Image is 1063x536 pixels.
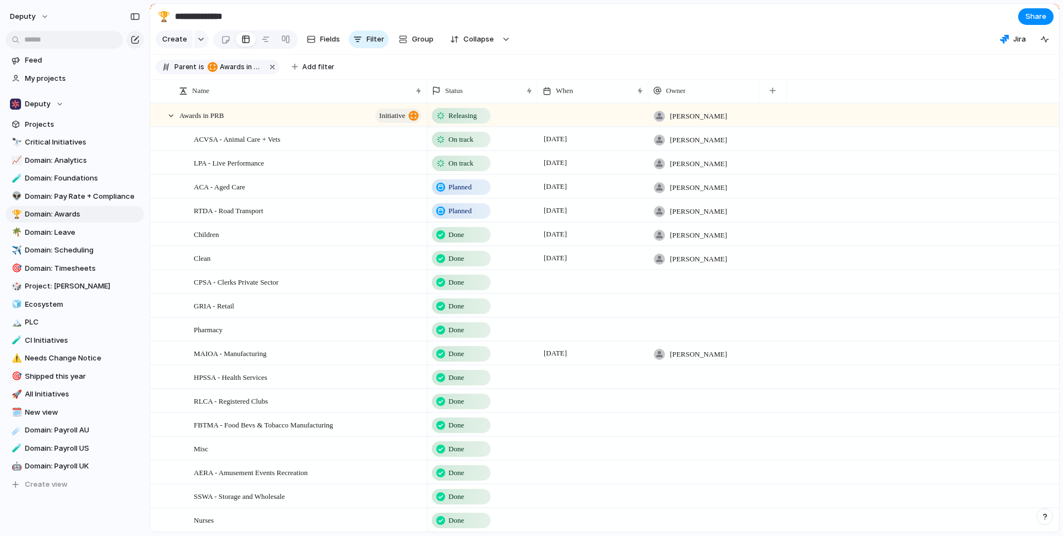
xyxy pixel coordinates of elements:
div: 🤖Domain: Payroll UK [6,458,144,475]
span: Deputy [25,99,50,110]
span: Done [448,420,464,431]
span: ACVSA - Animal Care + Vets [194,132,280,145]
span: [PERSON_NAME] [670,135,727,146]
button: 🤖 [10,461,21,472]
div: 🧪 [12,172,19,185]
span: GRIA - Retail [194,299,234,312]
span: Domain: Payroll UK [25,461,140,472]
span: RTDA - Road Transport [194,204,263,217]
span: deputy [10,11,35,22]
button: 🏆 [155,8,173,25]
span: Domain: Payroll AU [25,425,140,436]
a: 🌴Domain: Leave [6,224,144,241]
a: 📈Domain: Analytics [6,152,144,169]
span: CI Initiatives [25,335,140,346]
span: Critical Initiatives [25,137,140,148]
span: Done [448,444,464,455]
span: AERA - Amusement Events Recreation [194,466,308,478]
span: Domain: Scheduling [25,245,140,256]
span: Done [448,301,464,312]
div: 🏆 [158,9,170,24]
a: 🧪CI Initiatives [6,332,144,349]
span: When [556,85,573,96]
div: 🎯Shipped this year [6,368,144,385]
span: Add filter [302,62,334,72]
a: 🧊Ecosystem [6,296,144,313]
a: 🧪Domain: Payroll US [6,440,144,457]
span: Done [448,229,464,240]
span: Filter [367,34,384,45]
button: Create view [6,476,144,493]
span: Done [448,348,464,359]
span: On track [448,134,473,145]
a: 🚀All Initiatives [6,386,144,403]
button: Collapse [443,30,499,48]
span: Awards in PRB [208,62,263,72]
span: Shipped this year [25,371,140,382]
div: ⚠️ [12,352,19,365]
button: Awards in PRB [205,61,265,73]
div: 🎲 [12,280,19,293]
span: On track [448,158,473,169]
button: ⚠️ [10,353,21,364]
button: Group [393,30,439,48]
button: 🎯 [10,371,21,382]
span: [DATE] [541,251,570,265]
div: 🧊 [12,298,19,311]
span: Domain: Leave [25,227,140,238]
span: SSWA - Storage and Wholesale [194,489,285,502]
span: PLC [25,317,140,328]
span: LPA - Live Performance [194,156,264,169]
span: Create [162,34,187,45]
span: Create view [25,479,68,490]
span: Done [448,467,464,478]
span: Done [448,324,464,336]
a: 👽Domain: Pay Rate + Compliance [6,188,144,205]
span: Projects [25,119,140,130]
button: 📈 [10,155,21,166]
div: 🏆 [12,208,19,221]
span: RLCA - Registered Clubs [194,394,268,407]
span: ACA - Aged Care [194,180,245,193]
div: 🔭 [12,136,19,149]
button: 🧪 [10,335,21,346]
button: 🗓️ [10,407,21,418]
span: Domain: Payroll US [25,443,140,454]
span: HPSSA - Health Services [194,370,267,383]
span: Children [194,228,219,240]
span: Feed [25,55,140,66]
button: 🏆 [10,209,21,220]
button: Create [156,30,193,48]
span: Owner [666,85,685,96]
div: 🎯Domain: Timesheets [6,260,144,277]
a: 🏔️PLC [6,314,144,331]
a: 🔭Critical Initiatives [6,134,144,151]
span: Done [448,515,464,526]
div: ✈️ [12,244,19,257]
span: Ecosystem [25,299,140,310]
a: My projects [6,70,144,87]
button: Fields [302,30,344,48]
button: deputy [5,8,55,25]
button: is [197,61,207,73]
span: Planned [448,205,472,217]
div: 🎲Project: [PERSON_NAME] [6,278,144,295]
span: [DATE] [541,180,570,193]
a: ⚠️Needs Change Notice [6,350,144,367]
span: [DATE] [541,132,570,146]
span: [PERSON_NAME] [670,254,727,265]
a: ☄️Domain: Payroll AU [6,422,144,439]
a: 🗓️New view [6,404,144,421]
span: Planned [448,182,472,193]
a: ✈️Domain: Scheduling [6,242,144,259]
span: Status [445,85,463,96]
span: [DATE] [541,156,570,169]
span: Domain: Timesheets [25,263,140,274]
